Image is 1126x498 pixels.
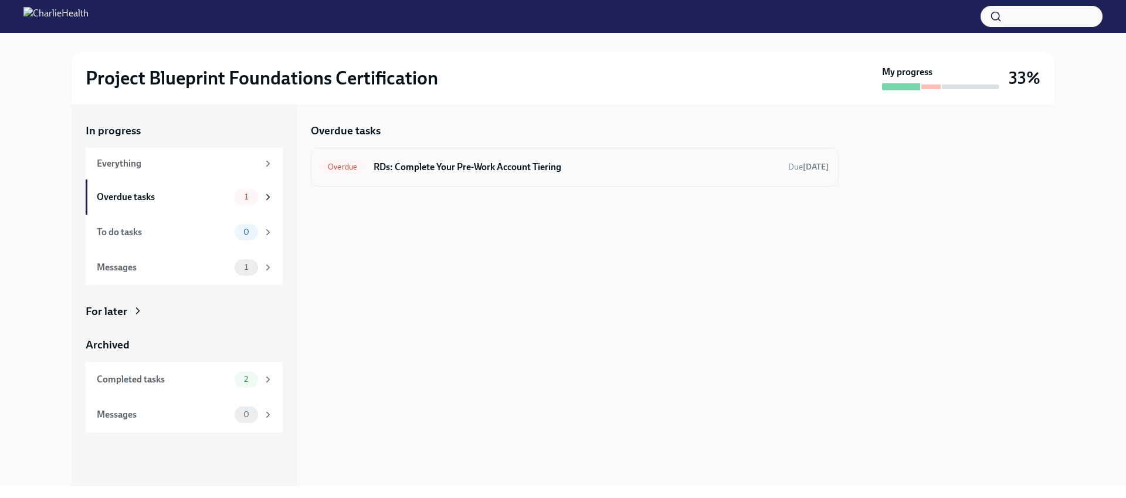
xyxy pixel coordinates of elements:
a: Messages0 [86,397,283,432]
a: Archived [86,337,283,353]
div: Messages [97,408,230,421]
strong: [DATE] [803,162,829,172]
span: Due [788,162,829,172]
span: 1 [238,192,255,201]
div: For later [86,304,127,319]
a: For later [86,304,283,319]
div: To do tasks [97,226,230,239]
span: Overdue [321,162,364,171]
a: To do tasks0 [86,215,283,250]
h5: Overdue tasks [311,123,381,138]
div: Overdue tasks [97,191,230,204]
div: Completed tasks [97,373,230,386]
a: Overdue tasks1 [86,179,283,215]
span: 0 [236,410,256,419]
h2: Project Blueprint Foundations Certification [86,66,438,90]
a: Messages1 [86,250,283,285]
span: August 24th, 2025 09:00 [788,161,829,172]
h6: RDs: Complete Your Pre-Work Account Tiering [374,161,779,174]
div: Messages [97,261,230,274]
a: OverdueRDs: Complete Your Pre-Work Account TieringDue[DATE] [321,158,829,177]
img: CharlieHealth [23,7,89,26]
a: In progress [86,123,283,138]
h3: 33% [1009,67,1040,89]
a: Everything [86,148,283,179]
a: Completed tasks2 [86,362,283,397]
span: 1 [238,263,255,272]
div: Everything [97,157,258,170]
span: 2 [237,375,255,384]
strong: My progress [882,66,932,79]
span: 0 [236,228,256,236]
